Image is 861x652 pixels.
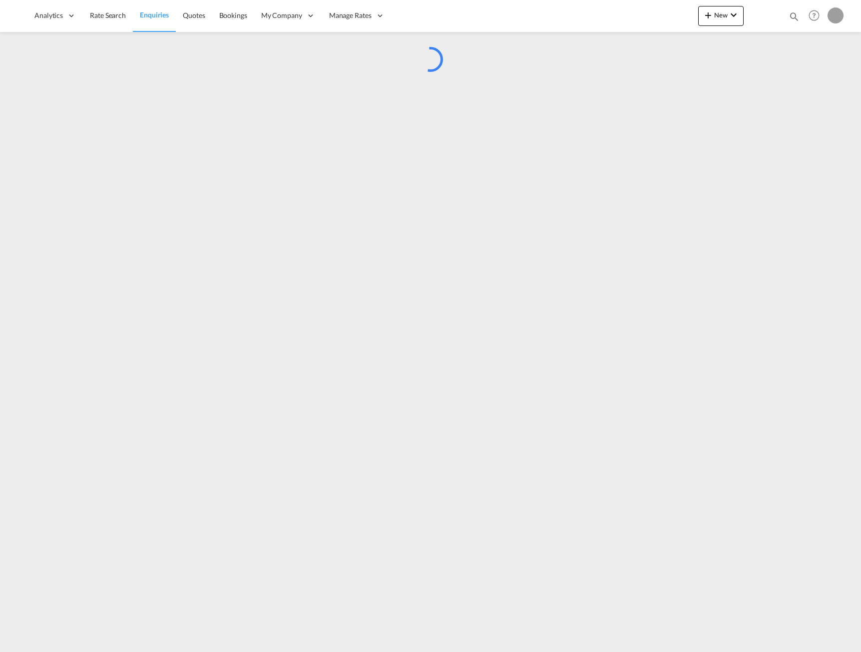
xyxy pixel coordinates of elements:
[702,11,740,19] span: New
[261,10,302,20] span: My Company
[789,11,800,22] md-icon: icon-magnify
[789,11,800,26] div: icon-magnify
[90,11,126,19] span: Rate Search
[329,10,372,20] span: Manage Rates
[806,7,823,24] span: Help
[702,9,714,21] md-icon: icon-plus 400-fg
[219,11,247,19] span: Bookings
[698,6,744,26] button: icon-plus 400-fgNewicon-chevron-down
[806,7,828,25] div: Help
[140,10,169,19] span: Enquiries
[728,9,740,21] md-icon: icon-chevron-down
[34,10,63,20] span: Analytics
[183,11,205,19] span: Quotes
